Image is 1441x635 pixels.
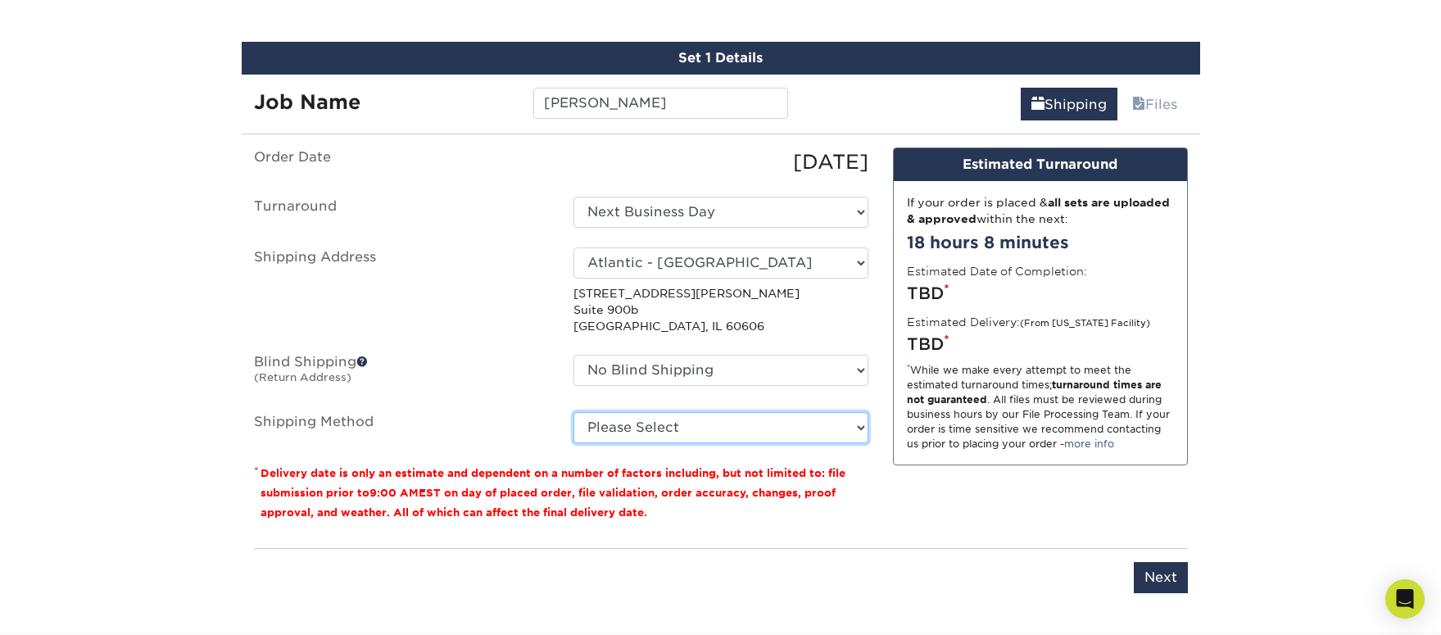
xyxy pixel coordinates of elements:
[894,148,1187,181] div: Estimated Turnaround
[1064,438,1114,450] a: more info
[907,314,1150,330] label: Estimated Delivery:
[561,147,881,177] div: [DATE]
[907,281,1174,306] div: TBD
[573,285,868,335] p: [STREET_ADDRESS][PERSON_NAME] Suite 900b [GEOGRAPHIC_DATA], IL 60606
[1122,88,1188,120] a: Files
[907,363,1174,451] div: While we make every attempt to meet the estimated turnaround times; . All files must be reviewed ...
[1020,318,1150,329] small: (From [US_STATE] Facility)
[242,412,561,443] label: Shipping Method
[907,332,1174,356] div: TBD
[533,88,788,119] input: Enter a job name
[1385,579,1425,619] div: Open Intercom Messenger
[254,90,360,114] strong: Job Name
[907,194,1174,228] div: If your order is placed & within the next:
[242,147,561,177] label: Order Date
[242,197,561,228] label: Turnaround
[1031,97,1044,112] span: shipping
[369,487,419,499] span: 9:00 AM
[242,355,561,392] label: Blind Shipping
[1132,97,1145,112] span: files
[4,585,139,629] iframe: Google Customer Reviews
[1021,88,1117,120] a: Shipping
[242,247,561,335] label: Shipping Address
[261,467,845,519] small: Delivery date is only an estimate and dependent on a number of factors including, but not limited...
[254,371,351,383] small: (Return Address)
[1134,562,1188,593] input: Next
[907,263,1087,279] label: Estimated Date of Completion:
[242,42,1200,75] div: Set 1 Details
[907,230,1174,255] div: 18 hours 8 minutes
